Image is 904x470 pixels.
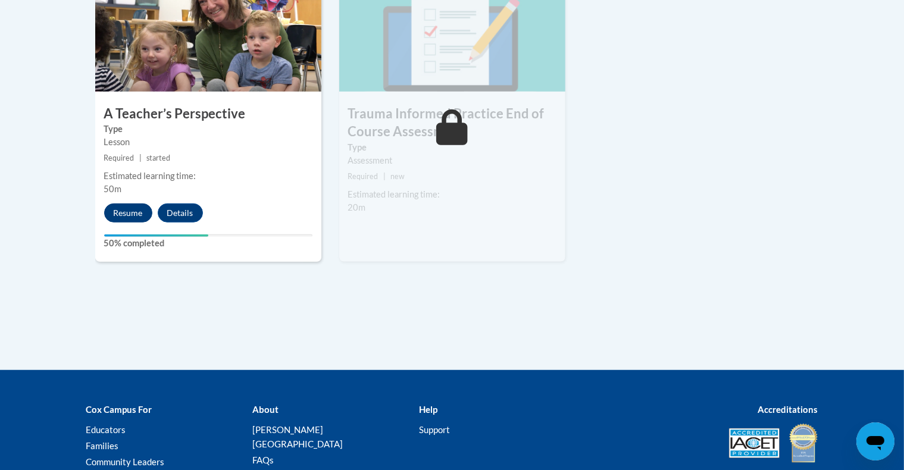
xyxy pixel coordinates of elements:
b: Help [419,404,437,415]
a: [PERSON_NAME][GEOGRAPHIC_DATA] [252,424,343,449]
div: Estimated learning time: [104,170,312,183]
span: | [139,153,142,162]
span: Required [348,172,379,181]
a: FAQs [252,455,274,465]
div: Assessment [348,154,556,167]
div: Estimated learning time: [348,188,556,201]
a: Community Leaders [86,456,165,467]
b: Accreditations [758,404,818,415]
img: IDA® Accredited [789,422,818,464]
span: 50m [104,184,122,194]
button: Resume [104,203,152,223]
span: started [146,153,170,162]
h3: A Teacher’s Perspective [95,105,321,123]
a: Educators [86,424,126,435]
span: | [383,172,386,181]
span: Required [104,153,134,162]
a: Families [86,440,119,451]
label: Type [348,141,556,154]
b: About [252,404,279,415]
b: Cox Campus For [86,404,152,415]
iframe: Button to launch messaging window [856,422,894,460]
button: Details [158,203,203,223]
a: Support [419,424,450,435]
img: Accredited IACET® Provider [729,428,780,458]
div: Lesson [104,136,312,149]
label: 50% completed [104,237,312,250]
span: 20m [348,202,366,212]
span: new [390,172,405,181]
div: Your progress [104,234,208,237]
label: Type [104,123,312,136]
h3: Trauma Informed Practice End of Course Assessment [339,105,565,142]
